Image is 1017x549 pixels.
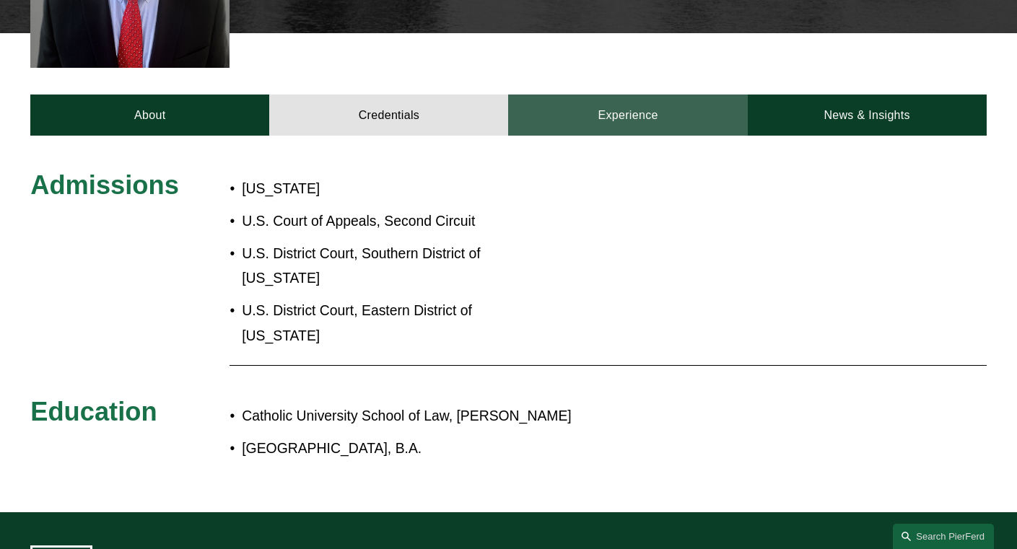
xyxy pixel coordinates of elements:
[242,208,508,234] p: U.S. Court of Appeals, Second Circuit
[30,397,157,426] span: Education
[242,241,508,291] p: U.S. District Court, Southern District of [US_STATE]
[242,176,508,201] p: [US_STATE]
[269,95,508,136] a: Credentials
[893,524,994,549] a: Search this site
[30,95,269,136] a: About
[242,403,867,429] p: Catholic University School of Law, [PERSON_NAME]
[508,95,747,136] a: Experience
[30,170,179,200] span: Admissions
[242,298,508,348] p: U.S. District Court, Eastern District of [US_STATE]
[748,95,987,136] a: News & Insights
[242,436,867,461] p: [GEOGRAPHIC_DATA], B.A.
